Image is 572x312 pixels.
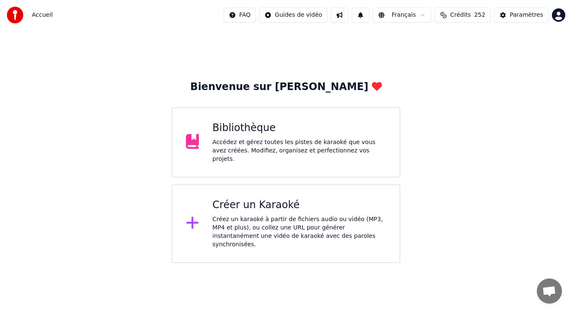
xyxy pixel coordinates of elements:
[224,8,256,23] button: FAQ
[474,11,485,19] span: 252
[32,11,53,19] nav: breadcrumb
[259,8,327,23] button: Guides de vidéo
[190,80,381,94] div: Bienvenue sur [PERSON_NAME]
[435,8,491,23] button: Crédits252
[212,215,386,249] div: Créez un karaoké à partir de fichiers audio ou vidéo (MP3, MP4 et plus), ou collez une URL pour g...
[212,138,386,163] div: Accédez et gérez toutes les pistes de karaoké que vous avez créées. Modifiez, organisez et perfec...
[32,11,53,19] span: Accueil
[212,121,386,135] div: Bibliothèque
[494,8,549,23] button: Paramètres
[212,199,386,212] div: Créer un Karaoké
[450,11,471,19] span: Crédits
[537,278,562,304] div: Ouvrir le chat
[510,11,543,19] div: Paramètres
[7,7,23,23] img: youka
